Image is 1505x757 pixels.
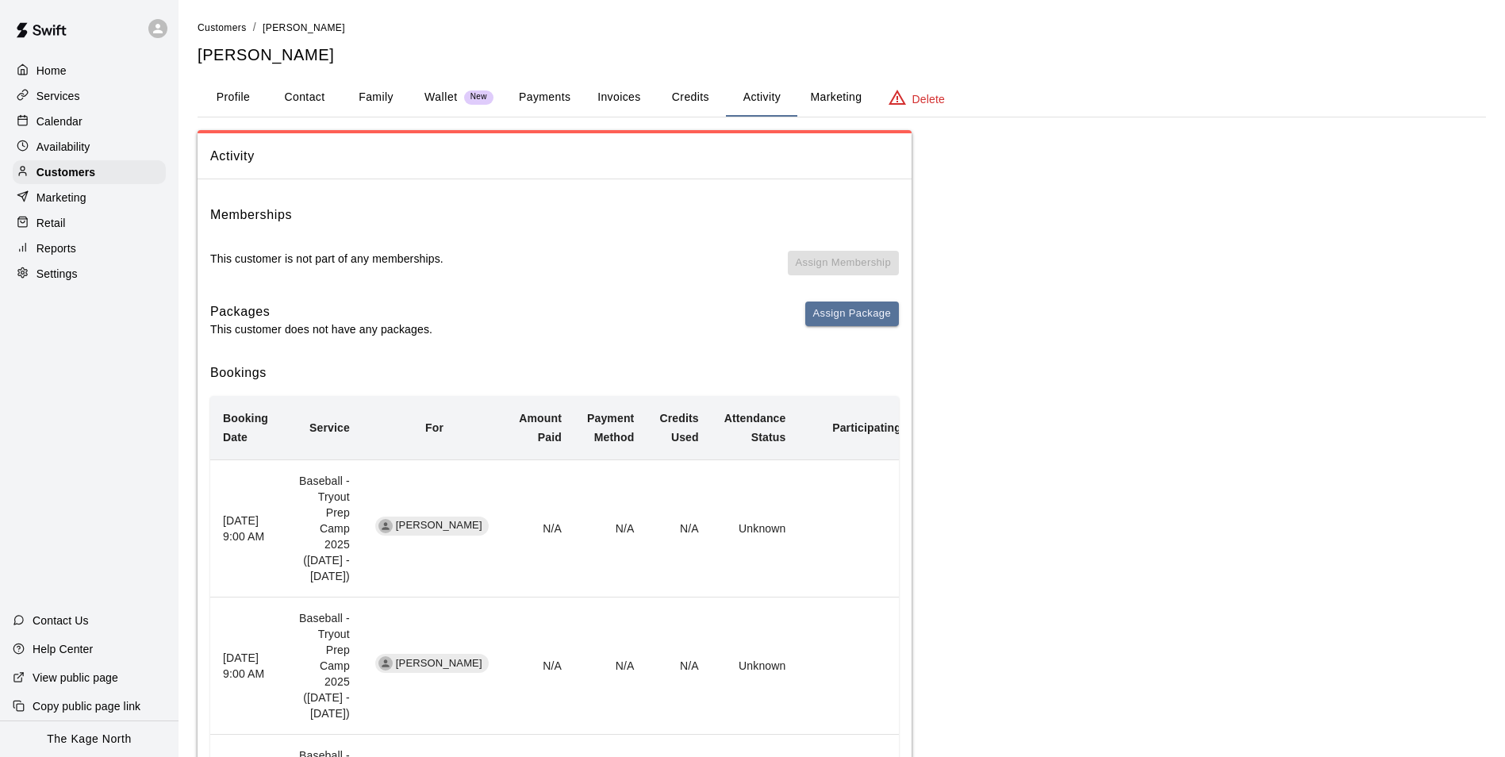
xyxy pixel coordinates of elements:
[210,146,899,167] span: Activity
[210,251,443,267] p: This customer is not part of any memberships.
[269,79,340,117] button: Contact
[36,266,78,282] p: Settings
[223,412,268,444] b: Booking Date
[647,598,711,735] td: N/A
[340,79,412,117] button: Family
[281,459,363,597] td: Baseball - Tryout Prep Camp 2025 ([DATE] - [DATE])
[36,139,90,155] p: Availability
[506,79,583,117] button: Payments
[36,240,76,256] p: Reports
[425,421,443,434] b: For
[912,91,945,107] p: Delete
[519,412,562,444] b: Amount Paid
[13,236,166,260] a: Reports
[210,302,432,322] h6: Packages
[574,598,647,735] td: N/A
[424,89,458,106] p: Wallet
[210,598,281,735] th: [DATE] 9:00 AM
[655,79,726,117] button: Credits
[811,521,929,536] p: None
[36,88,80,104] p: Services
[797,79,874,117] button: Marketing
[13,160,166,184] a: Customers
[13,262,166,286] a: Settings
[33,670,118,686] p: View public page
[13,186,166,209] a: Marketing
[210,321,432,337] p: This customer does not have any packages.
[726,79,797,117] button: Activity
[811,658,929,674] p: None
[36,190,86,206] p: Marketing
[36,215,66,231] p: Retail
[36,63,67,79] p: Home
[253,19,256,36] li: /
[574,459,647,597] td: N/A
[198,44,1486,66] h5: [PERSON_NAME]
[587,412,634,444] b: Payment Method
[805,302,899,326] button: Assign Package
[210,205,292,225] h6: Memberships
[33,698,140,714] p: Copy public page link
[198,79,269,117] button: Profile
[13,110,166,133] a: Calendar
[13,59,166,83] a: Home
[464,92,493,102] span: New
[712,459,799,597] td: Unknown
[47,731,132,747] p: The Kage North
[36,164,95,180] p: Customers
[378,519,393,533] div: Michael Brown
[788,251,899,289] span: You don't have any memberships
[210,459,281,597] th: [DATE] 9:00 AM
[13,135,166,159] a: Availability
[281,598,363,735] td: Baseball - Tryout Prep Camp 2025 ([DATE] - [DATE])
[210,363,899,383] h6: Bookings
[263,22,345,33] span: [PERSON_NAME]
[724,412,786,444] b: Attendance Status
[309,421,350,434] b: Service
[659,412,698,444] b: Credits Used
[198,21,247,33] a: Customers
[13,211,166,235] a: Retail
[198,79,1486,117] div: basic tabs example
[198,22,247,33] span: Customers
[36,113,83,129] p: Calendar
[712,598,799,735] td: Unknown
[647,459,711,597] td: N/A
[506,459,574,597] td: N/A
[390,518,489,533] span: [PERSON_NAME]
[583,79,655,117] button: Invoices
[378,656,393,671] div: Michael Brown
[390,656,489,671] span: [PERSON_NAME]
[33,613,89,628] p: Contact Us
[13,84,166,108] a: Services
[198,19,1486,37] nav: breadcrumb
[832,421,930,434] b: Participating Staff
[33,641,93,657] p: Help Center
[506,598,574,735] td: N/A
